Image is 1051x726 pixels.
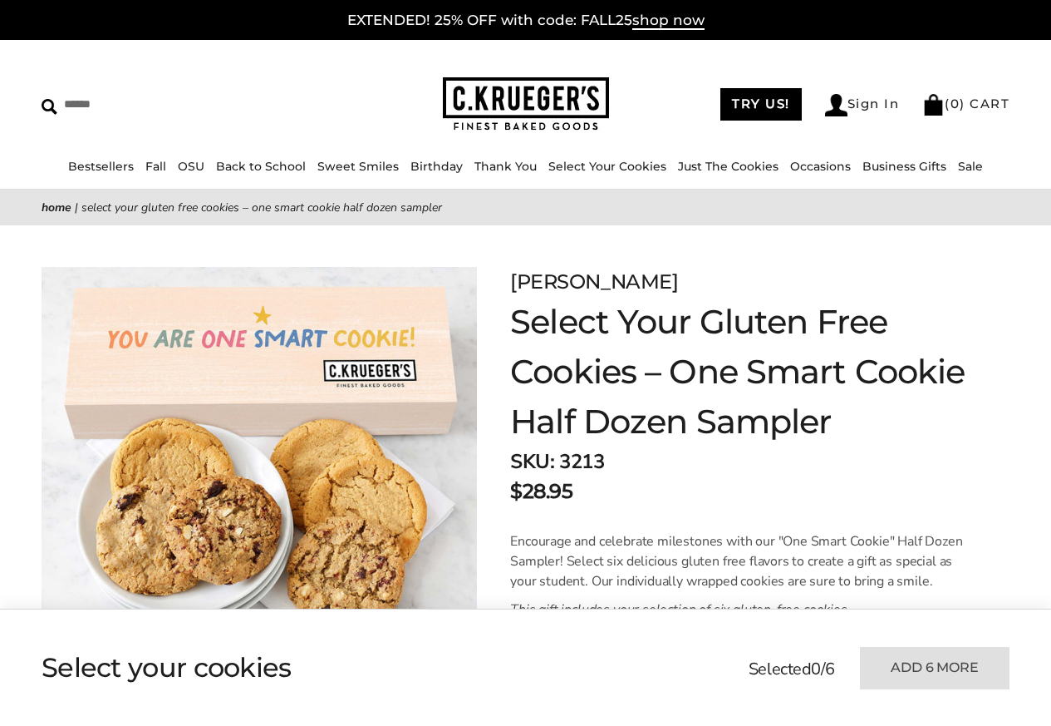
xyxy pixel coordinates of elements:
p: $28.95 [510,477,572,506]
em: This gift includes your selection of six gluten-free cookies. [510,600,850,619]
a: Birthday [410,159,463,174]
a: OSU [178,159,204,174]
a: TRY US! [720,88,802,121]
img: Bag [922,94,945,116]
span: 3213 [559,448,604,475]
img: Search [42,99,57,115]
button: Add 6 more [860,647,1009,689]
input: Search [42,91,263,117]
span: shop now [632,12,705,30]
span: 0 [811,658,821,680]
h1: Select Your Gluten Free Cookies – One Smart Cookie Half Dozen Sampler [510,297,1009,447]
a: Sweet Smiles [317,159,399,174]
a: Occasions [790,159,851,174]
img: Account [825,94,847,116]
p: Selected / [749,657,835,682]
img: Select Your Gluten Free Cookies – One Smart Cookie Half Dozen Sampler [42,267,477,703]
a: EXTENDED! 25% OFF with code: FALL25shop now [347,12,705,30]
p: Encourage and celebrate milestones with our "One Smart Cookie" Half Dozen Sampler! Select six del... [510,531,965,591]
a: Sign In [825,94,900,116]
span: Select Your Gluten Free Cookies – One Smart Cookie Half Dozen Sampler [81,200,442,215]
a: Home [42,200,71,215]
a: Fall [145,159,166,174]
a: Thank You [474,159,537,174]
span: 6 [825,658,835,680]
a: Select Your Cookies [548,159,666,174]
a: (0) CART [922,96,1009,111]
span: 0 [950,96,960,111]
img: C.KRUEGER'S [443,77,609,131]
a: Back to School [216,159,306,174]
strong: SKU: [510,448,554,475]
a: Sale [958,159,983,174]
span: | [75,200,78,215]
nav: breadcrumbs [42,198,1009,217]
a: Bestsellers [68,159,134,174]
a: Just The Cookies [678,159,778,174]
p: [PERSON_NAME] [510,267,1009,297]
a: Business Gifts [862,159,946,174]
